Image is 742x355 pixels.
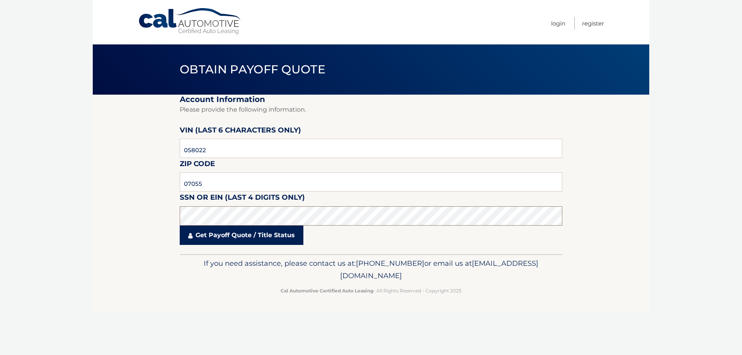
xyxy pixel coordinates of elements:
[180,158,215,172] label: Zip Code
[180,95,562,104] h2: Account Information
[185,287,557,295] p: - All Rights Reserved - Copyright 2025
[551,17,565,30] a: Login
[281,288,373,294] strong: Cal Automotive Certified Auto Leasing
[180,192,305,206] label: SSN or EIN (last 4 digits only)
[180,104,562,115] p: Please provide the following information.
[180,226,303,245] a: Get Payoff Quote / Title Status
[138,8,242,35] a: Cal Automotive
[180,124,301,139] label: VIN (last 6 characters only)
[356,259,424,268] span: [PHONE_NUMBER]
[582,17,604,30] a: Register
[185,257,557,282] p: If you need assistance, please contact us at: or email us at
[180,62,325,76] span: Obtain Payoff Quote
